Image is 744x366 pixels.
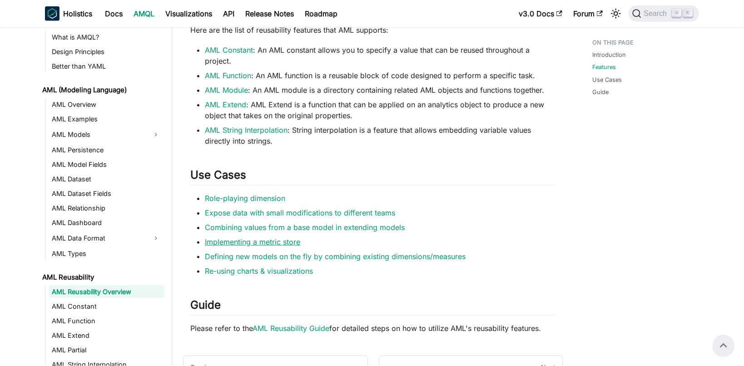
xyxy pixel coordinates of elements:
[205,223,405,232] a: Combining values from a base model in extending models
[299,6,343,21] a: Roadmap
[190,25,556,35] p: Here are the list of reusability features that AML supports:
[205,100,246,109] a: AML Extend
[49,315,164,327] a: AML Function
[49,187,164,200] a: AML Dataset Fields
[99,6,128,21] a: Docs
[49,173,164,186] a: AML Dataset
[205,71,251,80] a: AML Function
[190,168,556,186] h2: Use Cases
[513,6,568,21] a: v3.0 Docs
[641,10,673,18] span: Search
[205,125,288,135] a: AML String Interpolation
[49,247,164,260] a: AML Types
[568,6,608,21] a: Forum
[205,208,395,217] a: Expose data with small modifications to different teams
[49,113,164,125] a: AML Examples
[49,144,164,156] a: AML Persistence
[49,216,164,229] a: AML Dashboard
[592,63,616,71] a: Features
[609,6,623,21] button: Switch between dark and light mode (currently light mode)
[49,158,164,171] a: AML Model Fields
[713,335,734,356] button: Scroll back to top
[205,252,466,261] a: Defining new models on the fly by combining existing dimensions/measures
[49,45,164,58] a: Design Principles
[205,70,556,81] li: : An AML function is a reusable block of code designed to perform a specific task.
[592,50,626,59] a: Introduction
[240,6,299,21] a: Release Notes
[205,237,300,246] a: Implementing a metric store
[592,88,609,96] a: Guide
[190,298,556,316] h2: Guide
[40,271,164,284] a: AML Reusability
[684,9,693,17] kbd: K
[205,85,556,95] li: : An AML module is a directory containing related AML objects and functions together.
[49,231,148,246] a: AML Data Format
[205,125,556,146] li: : String interpolation is a feature that allows embedding variable values directly into strings.
[205,99,556,121] li: : AML Extend is a function that can be applied on an analytics object to produce a new object tha...
[128,6,160,21] a: AMQL
[36,27,172,366] nav: Docs sidebar
[205,266,313,276] a: Re-using charts & visualizations
[672,9,681,17] kbd: ⌘
[629,5,699,22] button: Search (Command+K)
[190,323,556,334] p: Please refer to the for detailed steps on how to utilize AML's reusability features.
[253,324,329,333] a: AML Reusability Guide
[63,8,92,19] b: Holistics
[49,31,164,44] a: What is AMQL?
[148,127,164,142] button: Expand sidebar category 'AML Models'
[45,6,92,21] a: HolisticsHolistics
[205,45,556,66] li: : An AML constant allows you to specify a value that can be reused throughout a project.
[45,6,60,21] img: Holistics
[49,286,164,298] a: AML Reusability Overview
[49,300,164,313] a: AML Constant
[49,329,164,342] a: AML Extend
[205,85,248,95] a: AML Module
[49,98,164,111] a: AML Overview
[160,6,218,21] a: Visualizations
[49,202,164,215] a: AML Relationship
[49,127,148,142] a: AML Models
[40,84,164,96] a: AML (Modeling Language)
[205,194,285,203] a: Role-playing dimension
[205,45,253,55] a: AML Constant
[218,6,240,21] a: API
[148,231,164,246] button: Expand sidebar category 'AML Data Format'
[592,75,622,84] a: Use Cases
[49,344,164,356] a: AML Partial
[49,60,164,73] a: Better than YAML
